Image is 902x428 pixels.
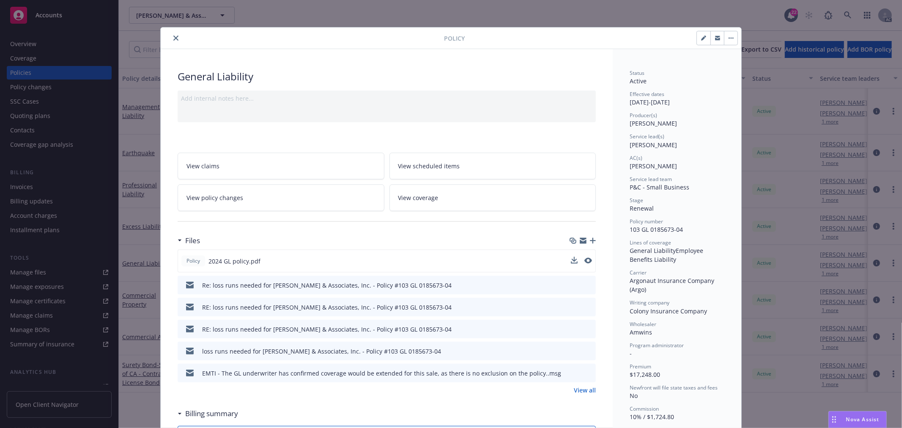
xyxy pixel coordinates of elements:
[202,369,561,378] div: EMTI - The GL underwriter has confirmed coverage would be extended for this sale, as there is no ...
[630,413,674,421] span: 10% / $1,724.80
[186,162,219,170] span: View claims
[630,112,657,119] span: Producer(s)
[630,405,659,412] span: Commission
[846,416,880,423] span: Nova Assist
[584,258,592,263] button: preview file
[389,184,596,211] a: View coverage
[630,247,705,263] span: Employee Benefits Liability
[585,303,592,312] button: preview file
[202,325,452,334] div: RE: loss runs needed for [PERSON_NAME] & Associates, Inc. - Policy #103 GL 0185673-04
[630,77,647,85] span: Active
[398,193,439,202] span: View coverage
[630,277,716,294] span: Argonaut Insurance Company (Argo)
[571,347,578,356] button: download file
[178,153,384,179] a: View claims
[630,162,677,170] span: [PERSON_NAME]
[630,299,669,306] span: Writing company
[585,347,592,356] button: preview file
[571,281,578,290] button: download file
[630,225,683,233] span: 103 GL 0185673-04
[828,411,887,428] button: Nova Assist
[178,408,238,419] div: Billing summary
[178,235,200,246] div: Files
[202,347,441,356] div: loss runs needed for [PERSON_NAME] & Associates, Inc. - Policy #103 GL 0185673-04
[171,33,181,43] button: close
[630,176,672,183] span: Service lead team
[585,325,592,334] button: preview file
[630,91,664,98] span: Effective dates
[829,412,839,428] div: Drag to move
[185,257,202,265] span: Policy
[389,153,596,179] a: View scheduled items
[630,384,718,391] span: Newfront will file state taxes and fees
[571,303,578,312] button: download file
[630,197,643,204] span: Stage
[630,328,652,336] span: Amwins
[630,363,651,370] span: Premium
[630,349,632,357] span: -
[571,257,578,263] button: download file
[630,183,689,191] span: P&C - Small Business
[178,184,384,211] a: View policy changes
[571,369,578,378] button: download file
[178,69,596,84] div: General Liability
[630,218,663,225] span: Policy number
[630,204,654,212] span: Renewal
[208,257,260,266] span: 2024 GL policy.pdf
[630,133,664,140] span: Service lead(s)
[630,69,644,77] span: Status
[585,369,592,378] button: preview file
[630,370,660,379] span: $17,248.00
[630,307,707,315] span: Colony Insurance Company
[630,91,724,107] div: [DATE] - [DATE]
[585,281,592,290] button: preview file
[630,392,638,400] span: No
[630,119,677,127] span: [PERSON_NAME]
[186,193,243,202] span: View policy changes
[398,162,460,170] span: View scheduled items
[185,408,238,419] h3: Billing summary
[571,325,578,334] button: download file
[630,154,642,162] span: AC(s)
[444,34,465,43] span: Policy
[630,342,684,349] span: Program administrator
[181,94,592,103] div: Add internal notes here...
[584,257,592,266] button: preview file
[574,386,596,395] a: View all
[571,257,578,266] button: download file
[630,239,671,246] span: Lines of coverage
[630,269,647,276] span: Carrier
[202,303,452,312] div: RE: loss runs needed for [PERSON_NAME] & Associates, Inc. - Policy #103 GL 0185673-04
[630,247,676,255] span: General Liability
[630,321,656,328] span: Wholesaler
[202,281,452,290] div: Re: loss runs needed for [PERSON_NAME] & Associates, Inc. - Policy #103 GL 0185673-04
[185,235,200,246] h3: Files
[630,141,677,149] span: [PERSON_NAME]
